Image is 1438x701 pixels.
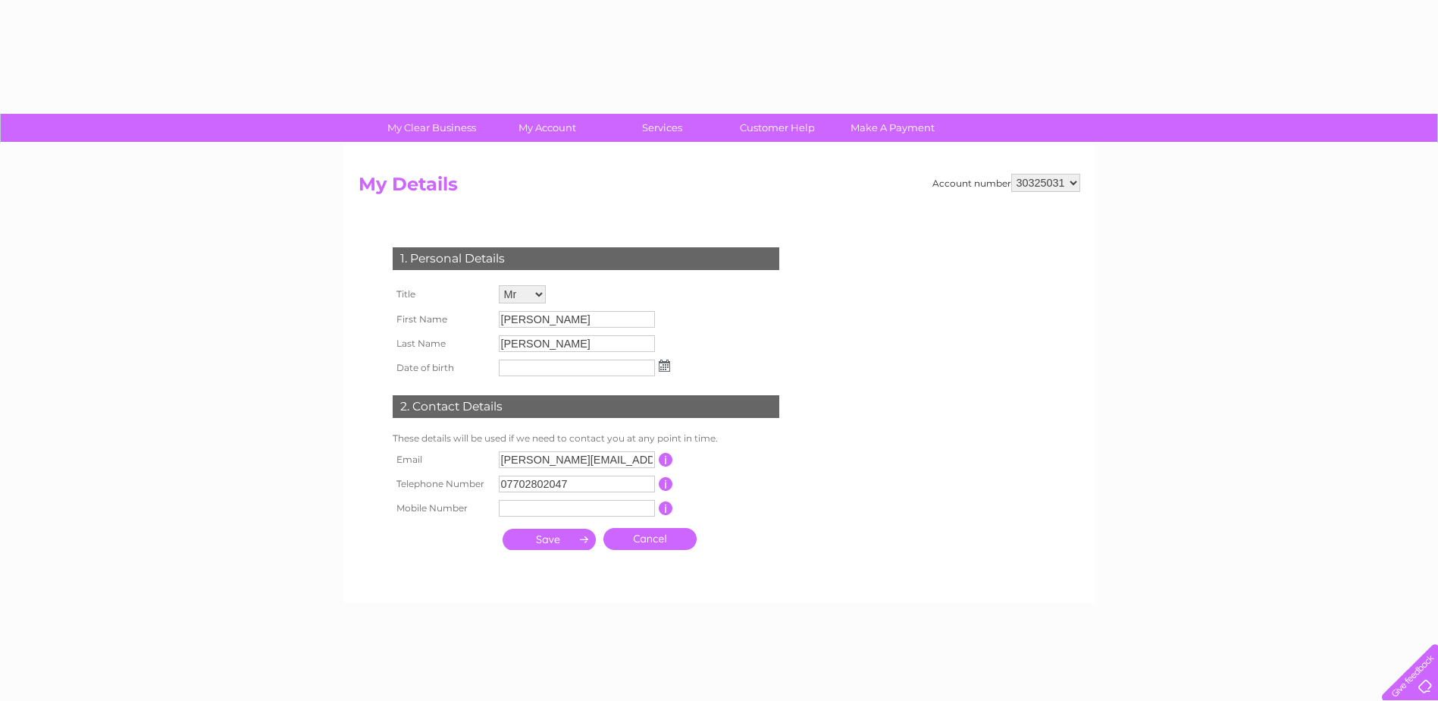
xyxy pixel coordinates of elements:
a: Services [600,114,725,142]
input: Information [659,501,673,515]
th: Date of birth [389,356,495,380]
h2: My Details [359,174,1080,203]
a: Make A Payment [830,114,955,142]
img: ... [659,360,670,372]
th: First Name [389,307,495,332]
th: Title [389,281,495,307]
a: My Clear Business [369,114,494,142]
td: These details will be used if we need to contact you at any point in time. [389,429,783,448]
a: Cancel [603,528,697,550]
input: Information [659,477,673,491]
input: Submit [503,529,596,550]
a: My Account [484,114,609,142]
div: Account number [932,174,1080,192]
th: Email [389,448,495,472]
div: 2. Contact Details [393,395,779,418]
a: Customer Help [715,114,840,142]
th: Telephone Number [389,472,495,496]
th: Last Name [389,332,495,356]
th: Mobile Number [389,496,495,520]
input: Information [659,453,673,467]
div: 1. Personal Details [393,247,779,270]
